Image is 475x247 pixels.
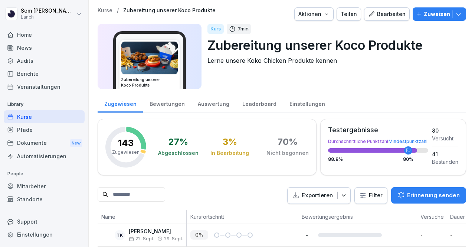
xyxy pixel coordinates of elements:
[389,139,427,144] div: Mindestpunktzahl
[98,7,112,14] a: Kurse
[302,191,333,200] p: Exportieren
[191,94,236,113] a: Auswertung
[70,139,82,147] div: New
[391,187,466,204] button: Erinnerung senden
[294,7,334,21] button: Aktionen
[302,213,413,221] p: Bewertungsergebnis
[287,187,351,204] button: Exportieren
[420,213,443,221] p: Versuche
[112,149,140,156] p: Zugewiesen
[129,228,183,235] p: [PERSON_NAME]
[420,231,446,239] p: -
[4,136,85,150] div: Dokumente
[190,213,294,221] p: Kursfortschritt
[223,137,237,146] div: 3 %
[4,67,85,80] a: Berichte
[21,14,75,20] p: Lanch
[4,180,85,193] a: Mitarbeiter
[4,228,85,241] a: Einstellungen
[359,192,383,199] div: Filter
[21,8,75,14] p: Sem [PERSON_NAME]
[4,41,85,54] a: News
[101,213,183,221] p: Name
[207,24,224,34] div: Kurs
[123,7,216,14] a: Zubereitung unserer Koco Produkte
[328,139,428,144] div: Durchschnittliche Punktzahl
[207,36,460,55] p: Zubereitung unserer Koco Produkte
[121,42,178,74] img: lq22iihlx1gk089bhjtgswki.png
[115,230,125,240] div: TK
[4,168,85,180] p: People
[4,215,85,228] div: Support
[129,236,154,241] span: 22. Sept.
[236,94,283,113] a: Leaderboard
[118,139,134,147] p: 143
[4,123,85,136] a: Pfade
[283,94,331,113] a: Einstellungen
[164,236,183,241] span: 29. Sept.
[4,193,85,206] a: Standorte
[407,191,460,199] p: Erinnerung senden
[4,136,85,150] a: DokumenteNew
[364,7,410,21] button: Bearbeiten
[368,10,406,18] div: Bearbeiten
[266,149,309,157] div: Nicht begonnen
[432,134,458,142] div: Versucht
[341,10,357,18] div: Teilen
[424,10,450,18] p: Zuweisen
[210,149,249,157] div: In Bearbeitung
[207,56,460,65] p: Lerne unsere Koko Chicken Produkte kennen
[403,157,413,162] div: 80 %
[143,94,191,113] a: Bewertungen
[328,157,428,162] div: 88.8 %
[298,10,330,18] div: Aktionen
[4,98,85,110] p: Library
[432,127,458,134] div: 80
[337,7,361,21] button: Teilen
[117,7,119,14] p: /
[168,137,188,146] div: 27 %
[4,80,85,93] a: Veranstaltungen
[4,110,85,123] a: Kurse
[121,77,178,88] h3: Zubereitung unserer Koco Produkte
[4,28,85,41] a: Home
[238,25,249,33] p: 7 min
[158,149,199,157] div: Abgeschlossen
[4,150,85,163] a: Automatisierungen
[278,137,298,146] div: 70 %
[190,230,208,240] p: 0 %
[413,7,466,21] button: Zuweisen
[328,127,428,133] div: Testergebnisse
[302,231,312,238] p: -
[432,150,458,158] div: 41
[98,94,143,113] a: Zugewiesen
[4,54,85,67] a: Audits
[432,158,458,166] div: Bestanden
[355,188,387,204] button: Filter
